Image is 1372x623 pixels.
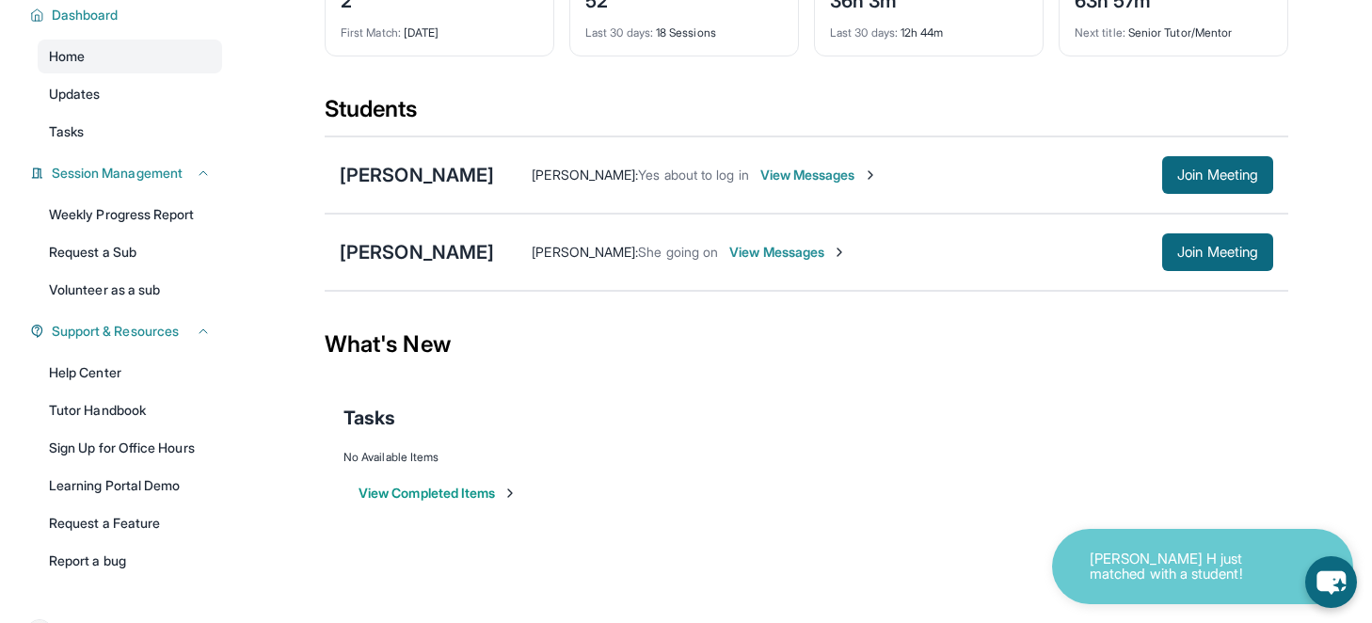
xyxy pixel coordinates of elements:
span: Support & Resources [52,322,179,341]
button: chat-button [1305,556,1357,608]
span: Tasks [343,405,395,431]
a: Updates [38,77,222,111]
span: [PERSON_NAME] : [532,167,638,183]
a: Request a Feature [38,506,222,540]
div: Students [325,94,1288,136]
span: [PERSON_NAME] : [532,244,638,260]
span: View Messages [729,243,847,262]
span: Last 30 days : [585,25,653,40]
a: Weekly Progress Report [38,198,222,232]
span: Join Meeting [1177,169,1258,181]
div: No Available Items [343,450,1269,465]
a: Tutor Handbook [38,393,222,427]
img: Chevron-Right [832,245,847,260]
span: First Match : [341,25,401,40]
span: Session Management [52,164,183,183]
a: Request a Sub [38,235,222,269]
a: Volunteer as a sub [38,273,222,307]
span: Tasks [49,122,84,141]
a: Learning Portal Demo [38,469,222,503]
a: Sign Up for Office Hours [38,431,222,465]
div: What's New [325,303,1288,386]
a: Report a bug [38,544,222,578]
span: She going on [638,244,718,260]
div: [DATE] [341,14,538,40]
span: Next title : [1075,25,1125,40]
span: Join Meeting [1177,247,1258,258]
span: Home [49,47,85,66]
button: Support & Resources [44,322,211,341]
button: Join Meeting [1162,233,1273,271]
a: Home [38,40,222,73]
a: Tasks [38,115,222,149]
div: [PERSON_NAME] [340,239,494,265]
button: Dashboard [44,6,211,24]
a: Help Center [38,356,222,390]
span: View Messages [760,166,878,184]
span: Last 30 days : [830,25,898,40]
button: View Completed Items [359,484,518,503]
span: Updates [49,85,101,104]
div: Senior Tutor/Mentor [1075,14,1272,40]
div: 18 Sessions [585,14,783,40]
p: [PERSON_NAME] H just matched with a student! [1090,551,1278,583]
button: Join Meeting [1162,156,1273,194]
button: Session Management [44,164,211,183]
div: 12h 44m [830,14,1028,40]
div: [PERSON_NAME] [340,162,494,188]
span: Yes about to log in [638,167,748,183]
img: Chevron-Right [863,168,878,183]
span: Dashboard [52,6,119,24]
